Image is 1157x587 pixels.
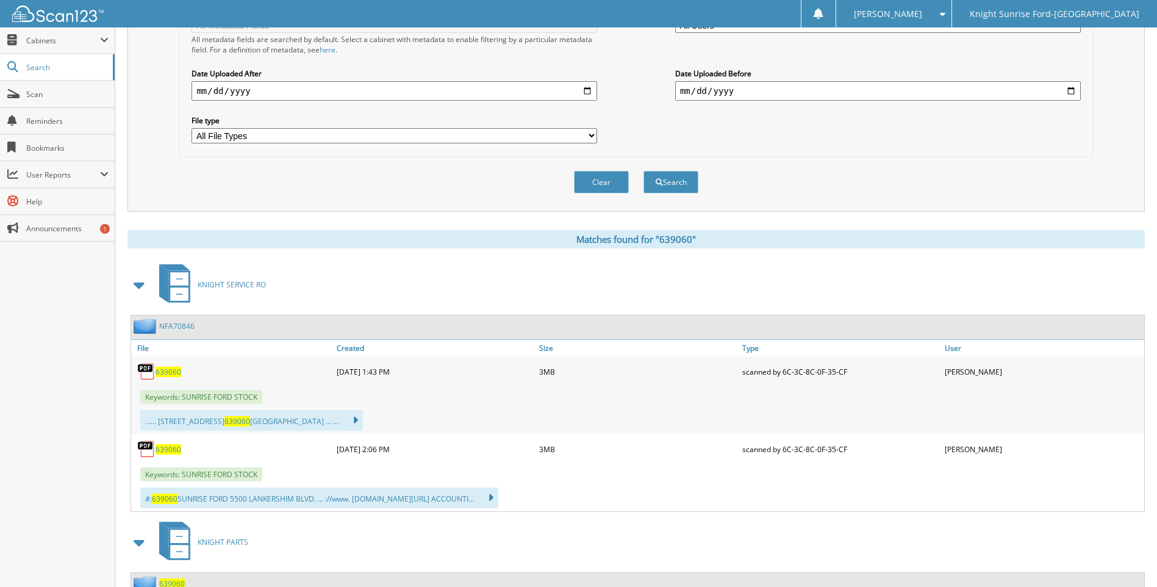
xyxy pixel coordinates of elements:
span: 639060 [152,494,177,504]
span: Help [26,196,109,207]
div: [PERSON_NAME] [942,437,1144,461]
input: end [675,81,1081,101]
div: Matches found for "639060" [127,230,1145,248]
a: KNIGHT PARTS [152,518,248,566]
label: File type [192,115,597,126]
div: #: SUNRISE FORD 5500 LANKERSHIM BLVD. ... ://www. [DOMAIN_NAME][URL] ACCOUNTI... [140,488,498,508]
button: Clear [574,171,629,193]
span: Search [26,62,107,73]
img: scan123-logo-white.svg [12,5,104,22]
div: ...... [STREET_ADDRESS] [GEOGRAPHIC_DATA] ... ... [140,410,363,431]
img: PDF.png [137,440,156,458]
a: KNIGHT SERVICE RO [152,261,266,309]
div: [PERSON_NAME] [942,359,1144,384]
div: 3MB [536,437,739,461]
span: KNIGHT PARTS [198,537,248,547]
span: Reminders [26,116,109,126]
label: Date Uploaded Before [675,68,1081,79]
div: All metadata fields are searched by default. Select a cabinet with metadata to enable filtering b... [192,34,597,55]
a: 639060 [156,367,181,377]
button: Search [643,171,698,193]
span: User Reports [26,170,100,180]
span: 639060 [224,416,250,427]
div: [DATE] 1:43 PM [334,359,536,384]
a: Created [334,340,536,356]
span: [PERSON_NAME] [854,10,922,18]
div: scanned by 6C-3C-8C-0F-35-CF [739,359,942,384]
span: Scan [26,89,109,99]
span: Keywords: SUNRISE FORD STOCK [140,467,262,481]
a: NFA70846 [159,321,195,331]
a: Type [739,340,942,356]
span: Cabinets [26,35,100,46]
div: [DATE] 2:06 PM [334,437,536,461]
label: Date Uploaded After [192,68,597,79]
img: PDF.png [137,362,156,381]
span: KNIGHT SERVICE RO [198,279,266,290]
a: File [131,340,334,356]
a: User [942,340,1144,356]
span: Knight Sunrise Ford-[GEOGRAPHIC_DATA] [970,10,1139,18]
div: 1 [100,224,110,234]
div: 3MB [536,359,739,384]
a: here [320,45,335,55]
div: scanned by 6C-3C-8C-0F-35-CF [739,437,942,461]
a: 639060 [156,444,181,455]
input: start [192,81,597,101]
img: folder2.png [134,319,159,334]
span: Bookmarks [26,143,109,153]
a: Size [536,340,739,356]
span: Keywords: SUNRISE FORD STOCK [140,390,262,404]
span: Announcements [26,223,109,234]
